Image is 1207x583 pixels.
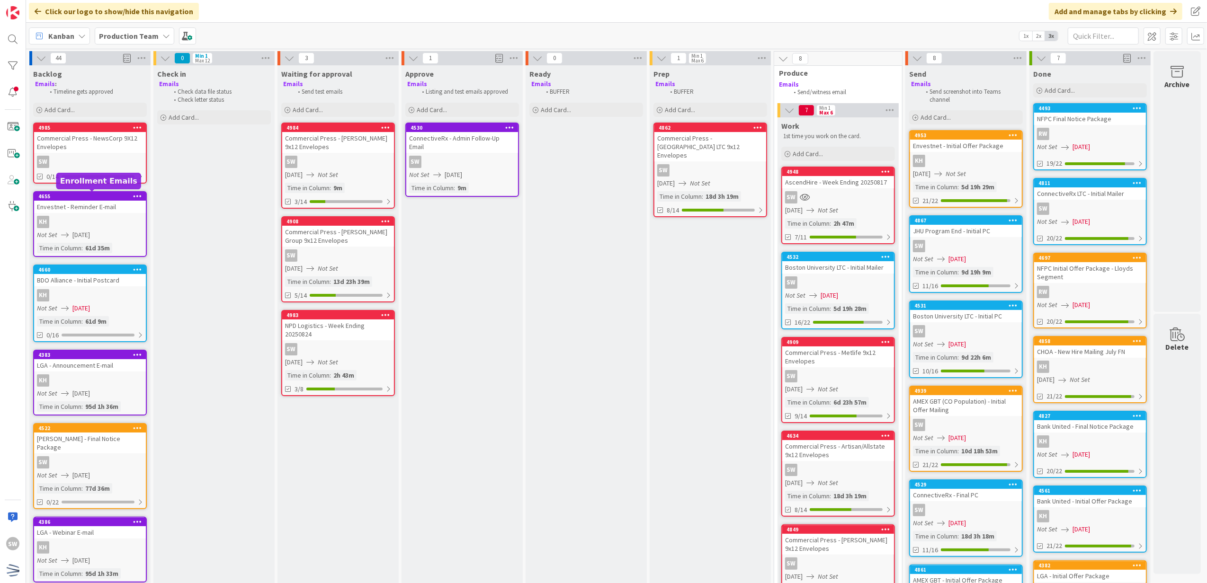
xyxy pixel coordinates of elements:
div: Bank United - Initial Offer Package [1034,495,1146,507]
div: 9m [331,183,345,193]
div: SW [282,249,394,262]
div: SW [782,276,894,289]
div: Commercial Press - NewsCorp 9X12 Envelopes [34,132,146,153]
span: 21/22 [1046,391,1062,401]
div: SW [782,464,894,476]
div: 4953Envestnet - Initial Offer Package [910,131,1022,152]
a: 4862Commercial Press - [GEOGRAPHIC_DATA] LTC 9x12 EnvelopesSW[DATE]Not SetTime in Column:18d 3h 1... [653,123,767,217]
span: [DATE] [821,291,838,300]
b: Production Team [99,31,159,41]
div: 10d 18h 53m [959,446,1000,456]
span: Add Card... [541,106,571,114]
a: 4561Bank United - Initial Offer PackageKHNot Set[DATE]21/22 [1033,486,1147,553]
i: Not Set [946,169,966,178]
div: ConnectiveRx - Final PC [910,489,1022,501]
div: SW [913,419,925,431]
div: 4522 [38,425,146,432]
span: [DATE] [285,170,303,180]
div: 4531 [914,302,1022,309]
span: [DATE] [72,389,90,398]
div: 4948AscendHire - Week Ending 20250817 [782,168,894,188]
div: RW [1037,286,1049,298]
div: 4827 [1038,413,1146,419]
div: 4862 [654,124,766,132]
span: : [830,397,831,407]
span: 8/14 [667,205,679,215]
div: Time in Column [913,446,957,456]
div: Time in Column [37,316,81,327]
i: Not Set [1037,300,1057,309]
div: 6d 23h 57m [831,397,869,407]
i: Not Set [913,340,933,348]
div: AscendHire - Week Ending 20250817 [782,176,894,188]
span: 10/16 [922,366,938,376]
div: 4561 [1034,486,1146,495]
div: 4909 [787,339,894,345]
div: Time in Column [37,243,81,253]
i: Not Set [1037,142,1057,151]
span: [DATE] [948,254,966,264]
a: 4909Commercial Press - Metlife 9x12 EnvelopesSW[DATE]Not SetTime in Column:6d 23h 57m9/14 [781,337,895,423]
div: SW [785,191,797,203]
div: Time in Column [285,183,330,193]
span: [DATE] [1037,375,1055,385]
div: 4532 [782,253,894,261]
span: Add Card... [293,106,323,114]
div: Commercial Press - [GEOGRAPHIC_DATA] LTC 9x12 Envelopes [654,132,766,161]
div: 4697 [1038,255,1146,261]
span: [DATE] [785,384,803,394]
a: 4522[PERSON_NAME] - Final Notice PackageSWNot Set[DATE]Time in Column:77d 36m0/22 [33,423,147,509]
div: Time in Column [657,191,702,202]
span: [DATE] [785,478,803,488]
span: : [830,303,831,314]
div: 4983 [286,312,394,318]
span: [DATE] [285,357,303,367]
div: 4530ConnectiveRx - Admin Follow-Up Email [406,124,518,153]
div: SW [285,156,297,168]
div: 4561 [1038,487,1146,494]
span: [DATE] [785,205,803,215]
div: 4522 [34,424,146,433]
div: KH [37,289,49,301]
div: 61d 9m [83,316,109,327]
div: SW [910,504,1022,516]
div: Envestnet - Reminder E-mail [34,201,146,213]
div: SW [34,456,146,468]
div: 95d 1h 36m [83,401,121,412]
div: 77d 36m [83,483,112,494]
div: 4655Envestnet - Reminder E-mail [34,192,146,213]
div: Commercial Press - [PERSON_NAME] 9x12 Envelopes [282,132,394,153]
div: 4867JHU Program End - Initial PC [910,216,1022,237]
div: 4858 [1038,338,1146,344]
div: 4530 [406,124,518,132]
div: SW [1034,203,1146,215]
div: KH [1034,361,1146,373]
span: : [330,370,331,380]
div: SW [282,156,394,168]
input: Quick Filter... [1068,27,1139,44]
div: 4985Commercial Press - NewsCorp 9X12 Envelopes [34,124,146,153]
div: 4858CHOA - New Hire Mailing July FN [1034,337,1146,358]
div: 4529 [910,480,1022,489]
div: Time in Column [785,397,830,407]
div: Time in Column [37,401,81,412]
div: Boston University LTC - Initial PC [910,310,1022,322]
div: LGA - Announcement E-mail [34,359,146,371]
span: [DATE] [72,470,90,480]
span: [DATE] [1073,217,1090,227]
div: 9d 22h 6m [959,352,993,362]
div: 61d 35m [83,243,112,253]
div: 18d 3h 19m [831,491,869,501]
span: : [454,183,455,193]
div: ConnectiveRx LTC - Initial Mailer [1034,187,1146,200]
div: SW [406,156,518,168]
div: 4532 [787,254,894,260]
a: 4953Envestnet - Initial Offer PackageKH[DATE]Not SetTime in Column:5d 19h 29m21/22 [909,130,1023,208]
div: 4867 [914,217,1022,224]
span: 20/22 [1046,317,1062,327]
a: 4532Boston University LTC - Initial MailerSWNot Set[DATE]Time in Column:5d 19h 28m16/22 [781,252,895,329]
div: 4634Commercial Press - Artisan/Allstate 9x12 Envelopes [782,432,894,461]
i: Not Set [37,471,57,479]
i: Not Set [785,291,805,300]
i: Not Set [818,478,838,487]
